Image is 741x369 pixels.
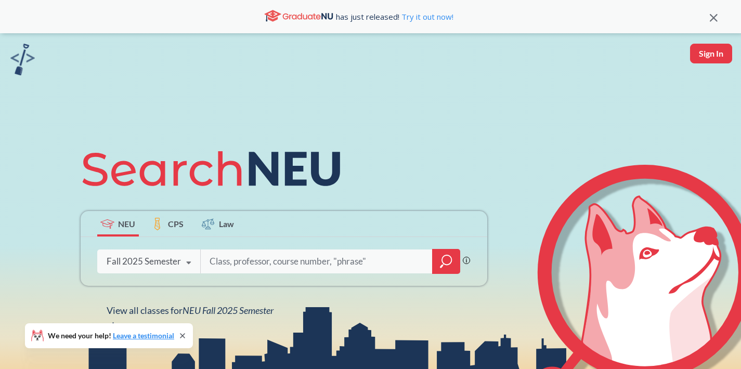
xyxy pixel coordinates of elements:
input: Class, professor, course number, "phrase" [209,251,425,272]
button: Sign In [690,44,732,63]
span: View all classes for [107,305,274,316]
span: CPS [168,218,184,230]
span: has just released! [336,11,453,22]
span: NEU Fall 2025 Semester [183,305,274,316]
div: Fall 2025 Semester [107,256,181,267]
img: sandbox logo [10,44,35,75]
a: sandbox logo [10,44,35,78]
span: Law [219,218,234,230]
span: We need your help! [48,332,174,339]
span: NEU [118,218,135,230]
div: magnifying glass [432,249,460,274]
svg: magnifying glass [440,254,452,269]
a: Try it out now! [399,11,453,22]
a: Leave a testimonial [113,331,174,340]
